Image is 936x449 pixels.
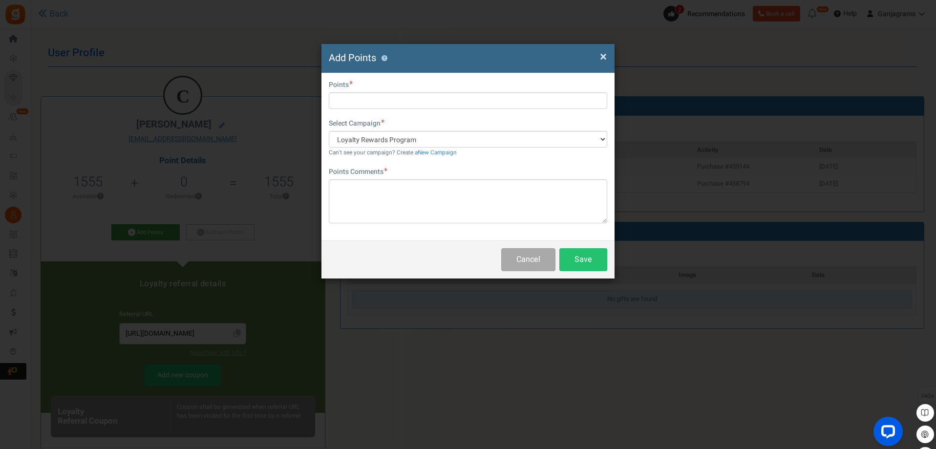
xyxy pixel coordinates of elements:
[418,149,457,157] a: New Campaign
[329,51,376,65] span: Add Points
[381,55,387,62] button: ?
[329,149,457,157] small: Can't see your campaign? Create a
[329,167,387,177] label: Points Comments
[329,119,384,128] label: Select Campaign
[501,248,555,271] button: Cancel
[329,80,353,90] label: Points
[600,47,607,66] span: ×
[559,248,607,271] button: Save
